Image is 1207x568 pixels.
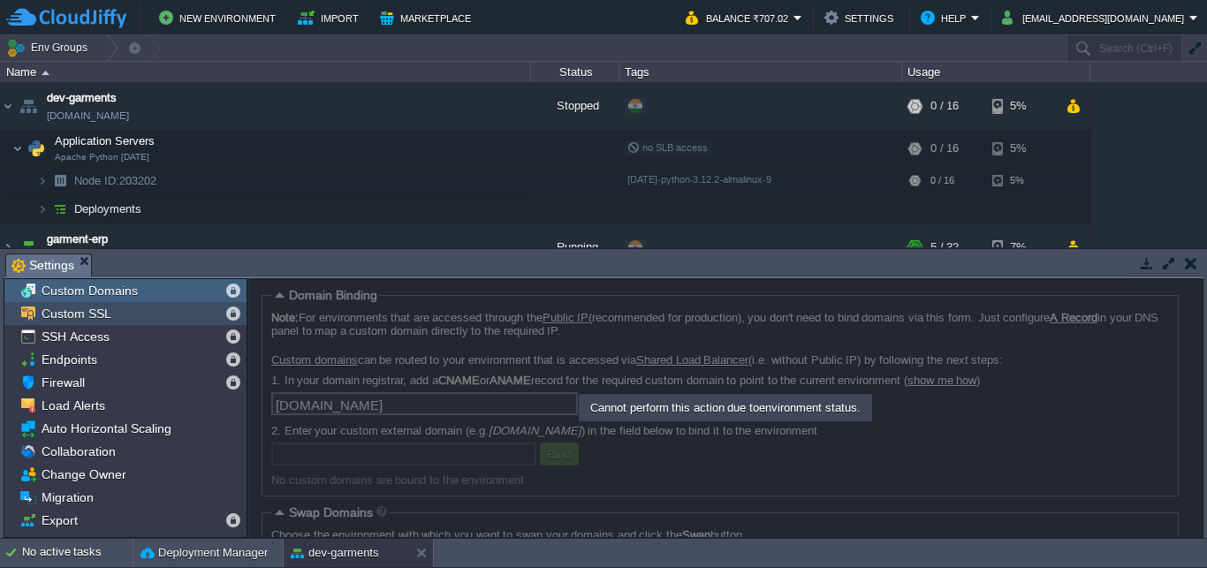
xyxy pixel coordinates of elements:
div: 5% [992,131,1050,166]
div: Running [531,223,619,271]
div: Name [2,62,530,82]
button: Marketplace [380,7,476,28]
div: 5% [992,167,1050,194]
div: Usage [903,62,1089,82]
button: Deployment Manager [140,544,268,562]
button: Env Groups [6,35,94,60]
div: 5 / 32 [930,223,959,271]
span: Apache Python [DATE] [55,152,149,163]
img: AMDAwAAAACH5BAEAAAAALAAAAAABAAEAAAICRAEAOw== [1,223,15,271]
a: Application ServersApache Python [DATE] [53,134,157,148]
a: garment-erp [47,231,108,248]
img: AMDAwAAAACH5BAEAAAAALAAAAAABAAEAAAICRAEAOw== [16,82,41,130]
a: Custom SSL [38,306,114,322]
span: 203202 [72,173,159,188]
a: Migration [38,489,96,505]
button: dev-garments [291,544,378,562]
a: Collaboration [38,443,118,459]
a: Node ID:203202 [72,173,159,188]
button: Import [298,7,364,28]
div: Status [532,62,619,82]
div: 0 / 16 [930,131,959,166]
a: Export [38,512,80,528]
button: Settings [824,7,899,28]
div: Cannot perform this action due to environment status. [581,396,870,420]
a: dev-garments [47,89,117,107]
div: 5% [992,82,1050,130]
a: SSH Access [38,329,112,345]
a: [DOMAIN_NAME] [47,107,129,125]
div: 0 / 16 [930,82,959,130]
div: 0 / 16 [930,167,954,194]
img: AMDAwAAAACH5BAEAAAAALAAAAAABAAEAAAICRAEAOw== [37,167,48,194]
span: Application Servers [53,133,157,148]
a: Change Owner [38,466,129,482]
span: Node ID: [74,174,119,187]
span: Settings [11,254,74,276]
a: Auto Horizontal Scaling [38,420,174,436]
button: Balance ₹707.02 [686,7,793,28]
img: AMDAwAAAACH5BAEAAAAALAAAAAABAAEAAAICRAEAOw== [12,131,23,166]
div: Tags [620,62,901,82]
img: AMDAwAAAACH5BAEAAAAALAAAAAABAAEAAAICRAEAOw== [37,195,48,223]
a: Deployments [72,201,144,216]
button: [EMAIL_ADDRESS][DOMAIN_NAME] [1002,7,1189,28]
img: AMDAwAAAACH5BAEAAAAALAAAAAABAAEAAAICRAEAOw== [16,223,41,271]
div: No active tasks [22,539,133,567]
button: Help [921,7,971,28]
div: Stopped [531,82,619,130]
span: [DATE]-python-3.12.2-almalinux-9 [627,174,771,185]
a: Info [38,535,65,551]
img: AMDAwAAAACH5BAEAAAAALAAAAAABAAEAAAICRAEAOw== [48,167,72,194]
img: AMDAwAAAACH5BAEAAAAALAAAAAABAAEAAAICRAEAOw== [42,71,49,75]
button: New Environment [159,7,281,28]
div: 7% [992,223,1050,271]
img: AMDAwAAAACH5BAEAAAAALAAAAAABAAEAAAICRAEAOw== [24,131,49,166]
a: Firewall [38,375,87,390]
a: Custom Domains [38,283,140,299]
a: Load Alerts [38,398,108,413]
img: AMDAwAAAACH5BAEAAAAALAAAAAABAAEAAAICRAEAOw== [1,82,15,130]
img: CloudJiffy [6,7,126,29]
img: AMDAwAAAACH5BAEAAAAALAAAAAABAAEAAAICRAEAOw== [48,195,72,223]
span: no SLB access [627,142,708,153]
a: Endpoints [38,352,100,367]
